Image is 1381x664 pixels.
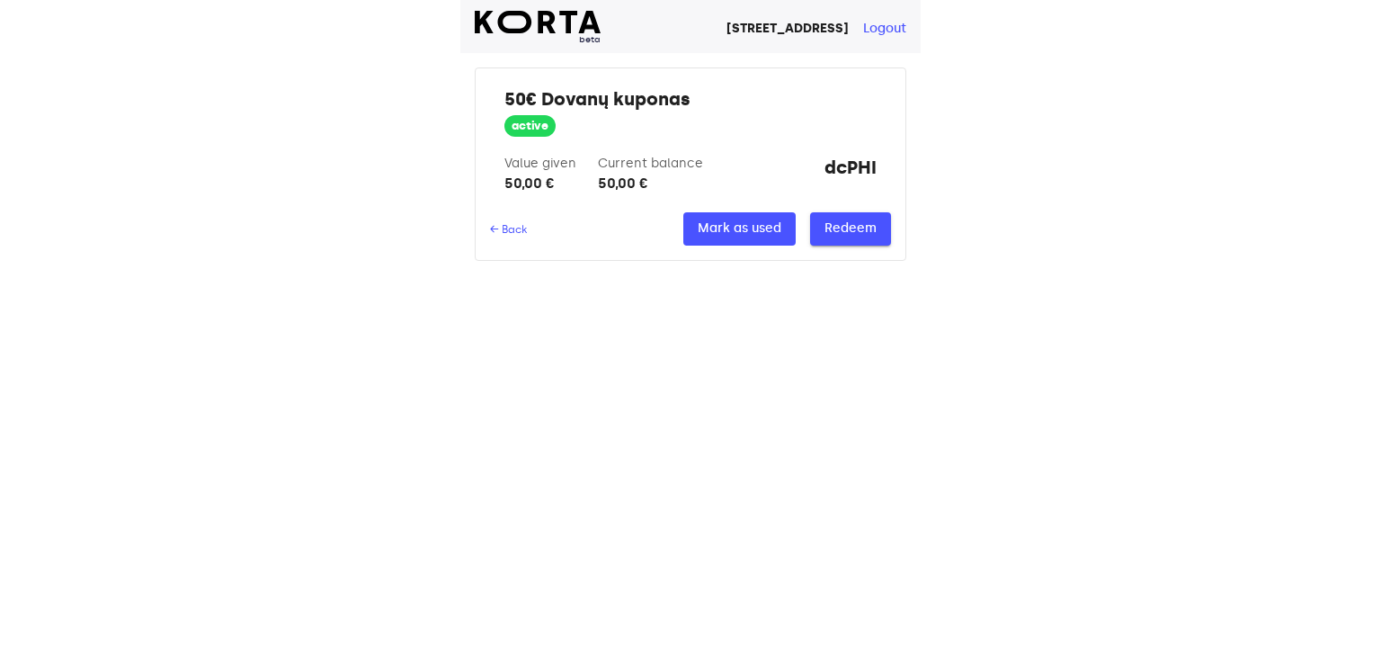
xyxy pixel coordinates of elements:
strong: [STREET_ADDRESS] [726,21,849,36]
span: active [504,118,556,135]
label: Current balance [598,156,703,171]
strong: dcPHI [824,155,877,194]
button: Logout [863,20,906,38]
button: Mark as used [683,212,796,246]
div: ← Back [490,222,527,237]
div: 50,00 € [504,173,576,194]
button: Redeem [810,212,891,246]
span: Redeem [824,218,877,240]
img: Korta [475,11,601,33]
span: beta [475,33,601,46]
div: 50,00 € [598,173,703,194]
h2: 50€ Dovanų kuponas [504,86,877,112]
label: Value given [504,156,576,171]
span: Mark as used [698,218,781,240]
